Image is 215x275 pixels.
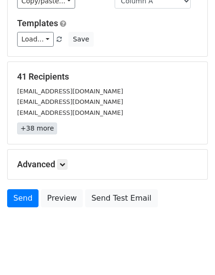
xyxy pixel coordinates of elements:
[17,32,54,47] a: Load...
[17,18,58,28] a: Templates
[17,159,198,170] h5: Advanced
[167,229,215,275] iframe: Chat Widget
[17,88,123,95] small: [EMAIL_ADDRESS][DOMAIN_NAME]
[17,109,123,116] small: [EMAIL_ADDRESS][DOMAIN_NAME]
[17,98,123,105] small: [EMAIL_ADDRESS][DOMAIN_NAME]
[17,71,198,82] h5: 41 Recipients
[7,189,39,207] a: Send
[68,32,93,47] button: Save
[85,189,157,207] a: Send Test Email
[17,122,57,134] a: +38 more
[41,189,83,207] a: Preview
